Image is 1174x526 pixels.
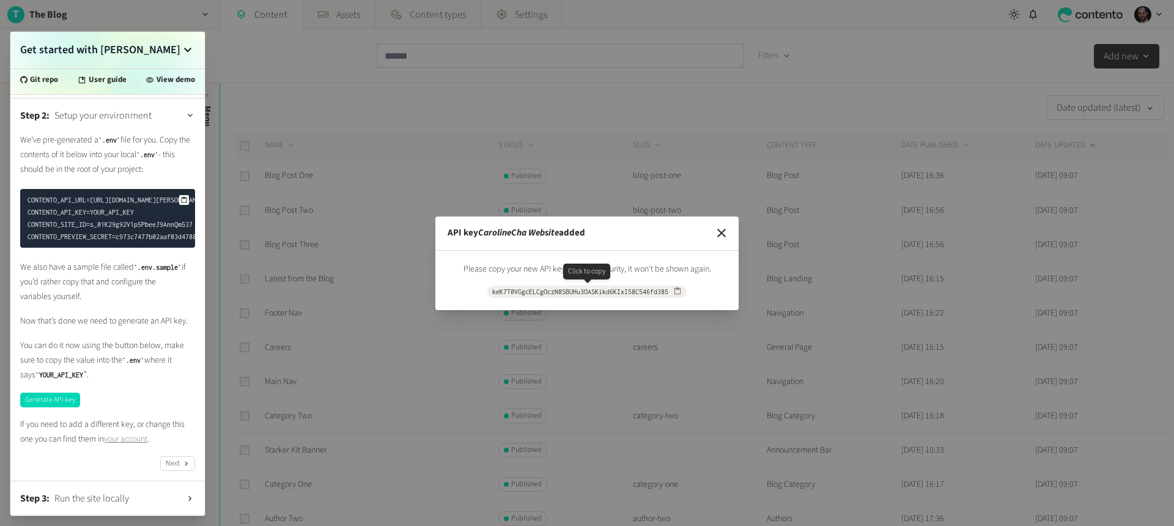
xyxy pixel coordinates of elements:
p: Please copy your new API key. For your security, it won't be shown again. [448,263,726,276]
div: Click to copy [563,264,610,280]
span: keK7T0VGgcELCgOczN8SBUHu3OASKikd6KIxI58C546fd385 [492,286,668,297]
em: CarolineCha Website [478,226,559,239]
button: keK7T0VGgcELCgOczN8SBUHu3OASKikd6KIxI58C546fd385 [487,286,687,298]
h2: API key added [448,226,585,240]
